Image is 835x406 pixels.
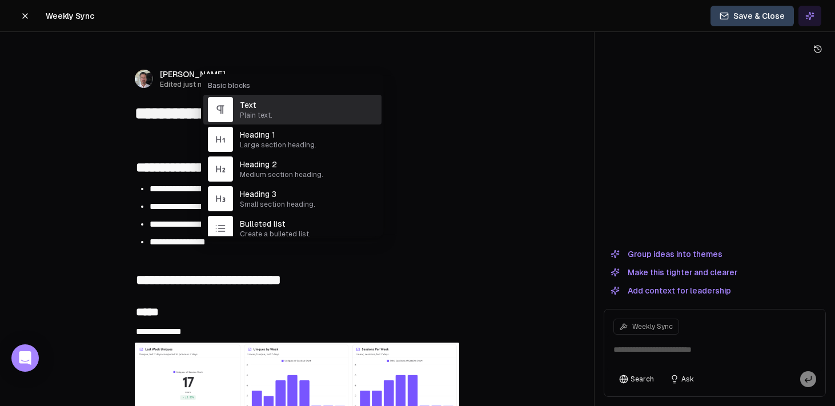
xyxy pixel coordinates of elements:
[604,284,738,298] button: Add context for leadership
[664,371,700,387] button: Ask
[135,70,153,88] img: _image
[160,80,226,89] span: Edited just now
[240,200,377,209] span: Small section heading.
[240,188,377,200] span: Heading 3
[604,247,729,261] button: Group ideas into themes
[240,230,377,239] span: Create a bulleted list.
[710,6,794,26] button: Save & Close
[632,322,673,331] span: Weekly Sync
[201,81,384,90] div: Basic blocks
[604,266,744,279] button: Make this tighter and clearer
[240,129,377,140] span: Heading 1
[613,371,660,387] button: Search
[11,344,39,372] div: Open Intercom Messenger
[160,69,226,80] span: [PERSON_NAME]
[240,218,377,230] span: Bulleted list
[240,170,377,179] span: Medium section heading.
[240,111,377,120] span: Plain text.
[240,159,377,170] span: Heading 2
[240,140,377,150] span: Large section heading.
[46,10,94,22] span: Weekly Sync
[240,99,377,111] span: Text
